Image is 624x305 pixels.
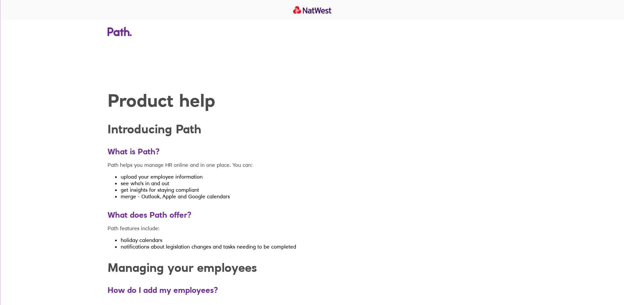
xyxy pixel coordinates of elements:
li: upload your employee information [121,173,517,180]
strong: What does Path offer? [108,210,191,220]
strong: Introducing Path [108,122,201,136]
p: Path helps you manage HR online and in one place. You can: [108,162,517,168]
li: get insights for staying compliant [121,186,517,193]
strong: Managing your employees [108,260,257,275]
li: holiday calendars [121,237,517,243]
strong: Product help [108,90,215,111]
strong: What is Path? [108,147,160,156]
li: see who's in and out [121,180,517,186]
li: merge - Outlook, Apple and Google calendars [121,193,517,200]
p: Path features include: [108,225,517,231]
li: notifications about legislation changes and tasks needing to be completed [121,243,517,250]
strong: How do I add my employees? [108,285,218,295]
